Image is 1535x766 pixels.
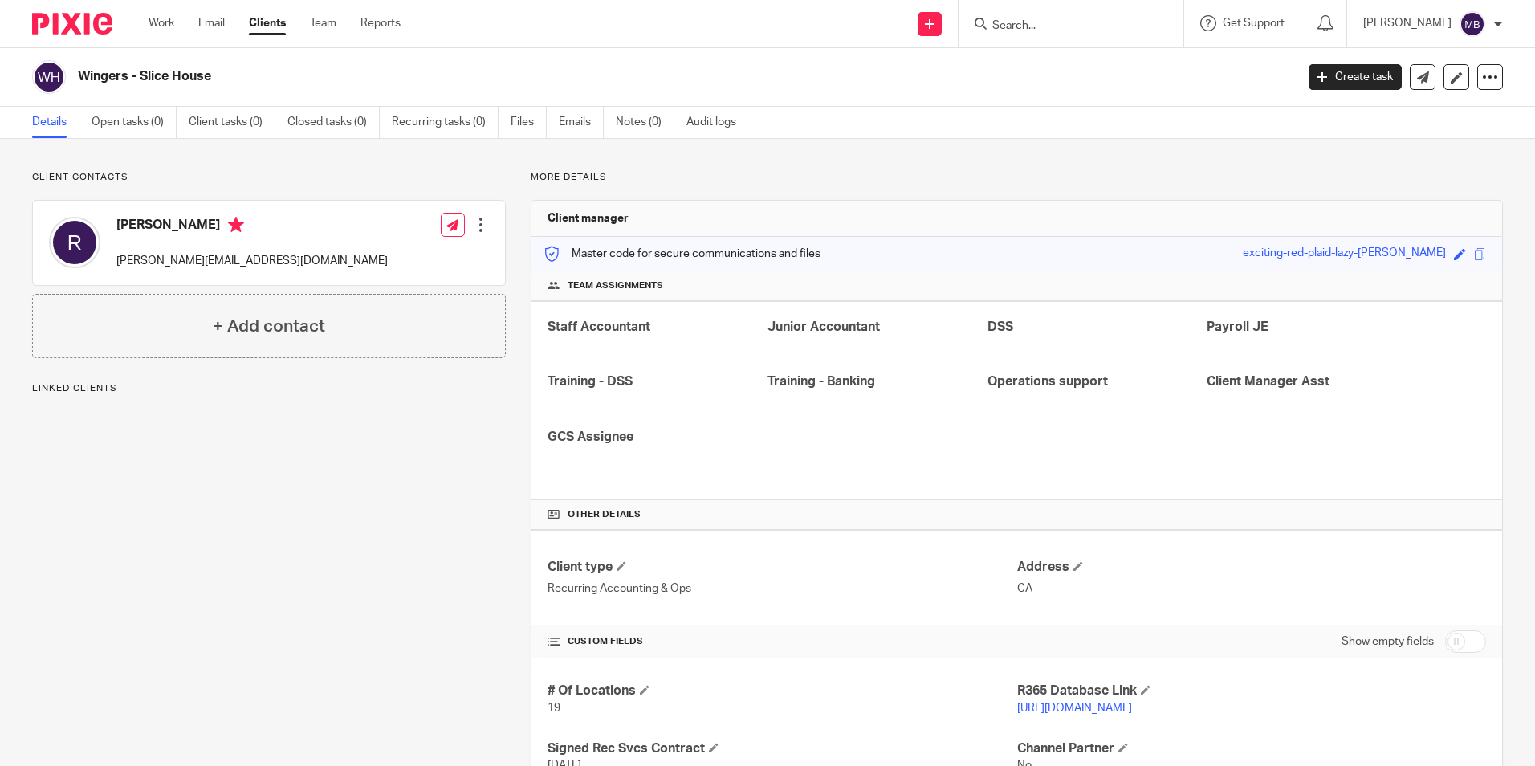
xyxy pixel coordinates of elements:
span: Junior Accountant [767,320,880,333]
h3: Client manager [548,210,629,226]
img: Pixie [32,13,112,35]
input: Search [991,19,1135,34]
a: Clients [249,15,286,31]
span: Client Manager Asst [1207,375,1329,388]
a: [URL][DOMAIN_NAME] [1017,703,1132,714]
span: Edit R365 Database Link [1141,685,1150,695]
span: Copy to clipboard [1474,248,1486,260]
i: Primary [228,217,244,233]
h4: Signed Rec Svcs Contract [548,740,1016,757]
h4: [PERSON_NAME] [116,217,388,237]
span: Change Client type [617,561,626,571]
h4: + Add contact [213,314,325,339]
span: Edit Signed Rec Svcs Contract [709,743,719,752]
div: exciting-red-plaid-lazy-[PERSON_NAME] [1243,245,1446,263]
p: [PERSON_NAME][EMAIL_ADDRESS][DOMAIN_NAME] [116,253,388,269]
label: Show empty fields [1342,634,1434,650]
span: Edit Address [1073,561,1083,571]
span: Training - DSS [548,375,633,388]
h4: # Of Locations [548,682,1016,699]
a: Notes (0) [616,107,674,138]
a: Emails [559,107,604,138]
p: Recurring Accounting & Ops [548,581,1016,597]
span: GCS Assignee [548,430,633,443]
a: Audit logs [686,107,748,138]
a: Email [198,15,225,31]
a: Recurring tasks (0) [392,107,499,138]
a: Client tasks (0) [189,107,275,138]
a: Files [511,107,547,138]
span: Operations support [987,375,1108,388]
h4: R365 Database Link [1017,682,1486,699]
span: Edit Channel Partner [1118,743,1128,752]
span: Other details [568,508,641,521]
a: Send new email [1410,64,1435,90]
a: Team [310,15,336,31]
h4: Address [1017,559,1486,576]
a: Open tasks (0) [92,107,177,138]
a: Details [32,107,79,138]
a: Create task [1309,64,1402,90]
img: svg%3E [49,217,100,268]
p: Client contacts [32,171,506,184]
a: Closed tasks (0) [287,107,380,138]
a: Work [149,15,174,31]
h2: Wingers - Slice House [78,68,1043,85]
p: Linked clients [32,382,506,395]
img: svg%3E [32,60,66,94]
span: Team assignments [568,279,663,292]
span: DSS [987,320,1013,333]
p: CA [1017,581,1486,597]
span: Edit # Of Locations [640,685,649,695]
h4: Client type [548,559,1016,576]
span: Edit code [1454,248,1466,260]
img: svg%3E [1460,11,1485,37]
p: [PERSON_NAME] [1363,15,1452,31]
span: Payroll JE [1207,320,1268,333]
span: 19 [548,703,560,714]
h4: CUSTOM FIELDS [548,635,1016,648]
span: Get Support [1223,18,1285,29]
span: Staff Accountant [548,320,650,333]
p: More details [531,171,1503,184]
a: Edit client [1443,64,1469,90]
p: Master code for secure communications and files [544,246,820,262]
span: Training - Banking [767,375,875,388]
h4: Channel Partner [1017,740,1486,757]
a: Reports [360,15,401,31]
